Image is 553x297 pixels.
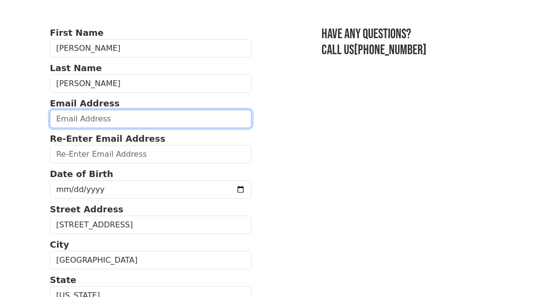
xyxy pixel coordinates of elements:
strong: Email Address [50,98,120,108]
input: Re-Enter Email Address [50,145,252,163]
input: First Name [50,39,252,58]
h3: Call us [322,42,503,58]
strong: Re-Enter Email Address [50,134,166,144]
input: City [50,251,252,269]
a: [PHONE_NUMBER] [354,42,427,58]
strong: Street Address [50,204,123,214]
strong: Last Name [50,63,102,73]
strong: City [50,239,69,250]
input: Last Name [50,74,252,93]
strong: Date of Birth [50,169,113,179]
h3: Have any questions? [322,26,503,42]
input: Street Address [50,216,252,234]
input: Email Address [50,110,252,128]
strong: First Name [50,28,104,38]
strong: State [50,275,77,285]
